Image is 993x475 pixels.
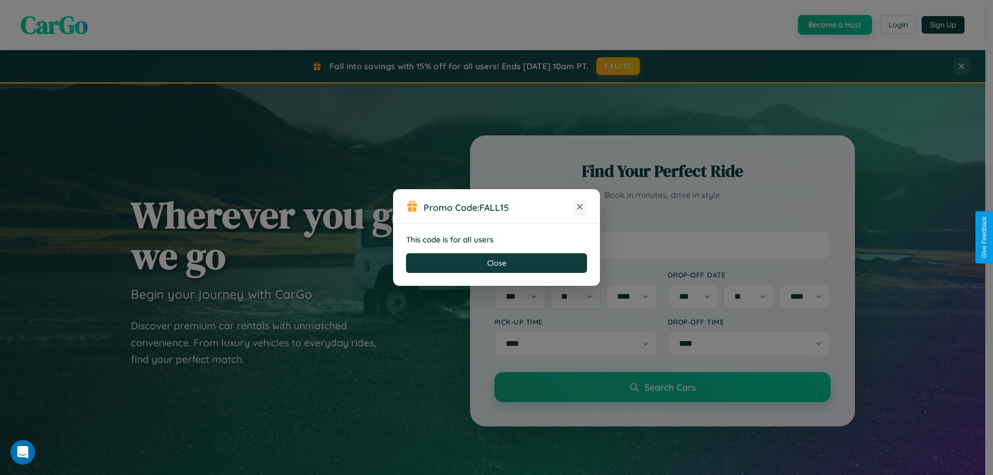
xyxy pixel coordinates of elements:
h3: Promo Code: [424,202,573,213]
strong: This code is for all users [406,235,493,244]
div: Give Feedback [981,217,988,258]
b: FALL15 [479,202,509,213]
iframe: Intercom live chat [10,440,35,465]
button: Close [406,253,587,273]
